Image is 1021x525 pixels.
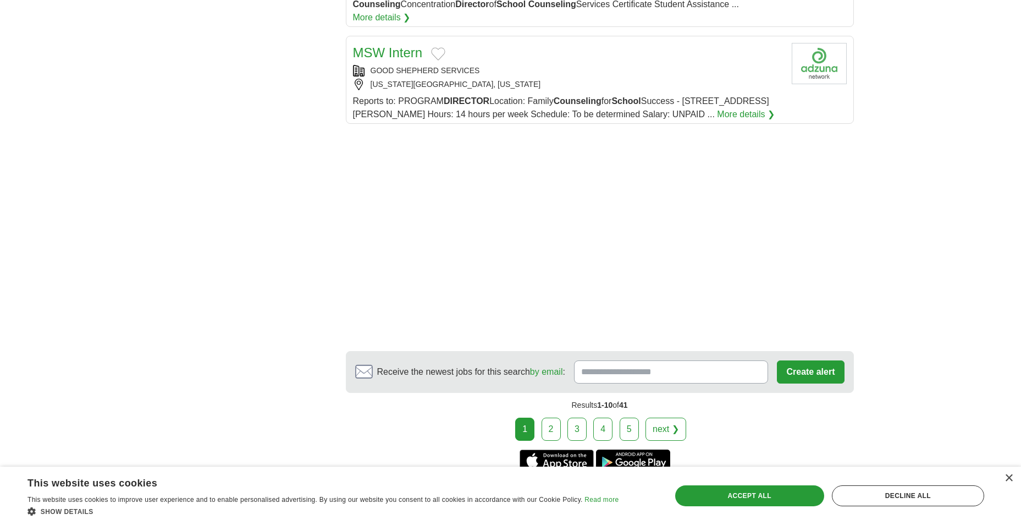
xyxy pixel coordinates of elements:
div: Show details [27,506,619,517]
span: Reports to: PROGRAM Location: Family for Success - [STREET_ADDRESS][PERSON_NAME] Hours: 14 hours ... [353,96,769,119]
span: Receive the newest jobs for this search : [377,365,565,379]
button: Create alert [777,360,844,384]
strong: DIRECTOR [444,96,489,106]
a: 4 [593,418,612,441]
iframe: Ads by Google [346,133,854,342]
span: 41 [619,401,628,409]
a: Get the iPhone app [520,450,594,472]
div: Accept all [675,485,824,506]
a: More details ❯ [717,108,775,121]
a: 2 [542,418,561,441]
div: Results of [346,393,854,418]
a: 3 [567,418,587,441]
strong: School [611,96,641,106]
span: This website uses cookies to improve user experience and to enable personalised advertising. By u... [27,496,583,504]
div: Close [1005,474,1013,483]
a: by email [530,367,563,376]
a: MSW Intern [353,45,423,60]
a: Read more, opens a new window [584,496,619,504]
div: GOOD SHEPHERD SERVICES [353,65,783,76]
a: 5 [620,418,639,441]
a: More details ❯ [353,11,411,24]
strong: Counseling [554,96,601,106]
button: Add to favorite jobs [431,47,445,61]
img: Company logo [792,43,847,84]
span: Show details [41,508,93,516]
a: Get the Android app [596,450,670,472]
div: [US_STATE][GEOGRAPHIC_DATA], [US_STATE] [353,79,783,90]
div: 1 [515,418,534,441]
a: next ❯ [645,418,686,441]
div: Decline all [832,485,984,506]
span: 1-10 [597,401,612,409]
div: This website uses cookies [27,473,591,490]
